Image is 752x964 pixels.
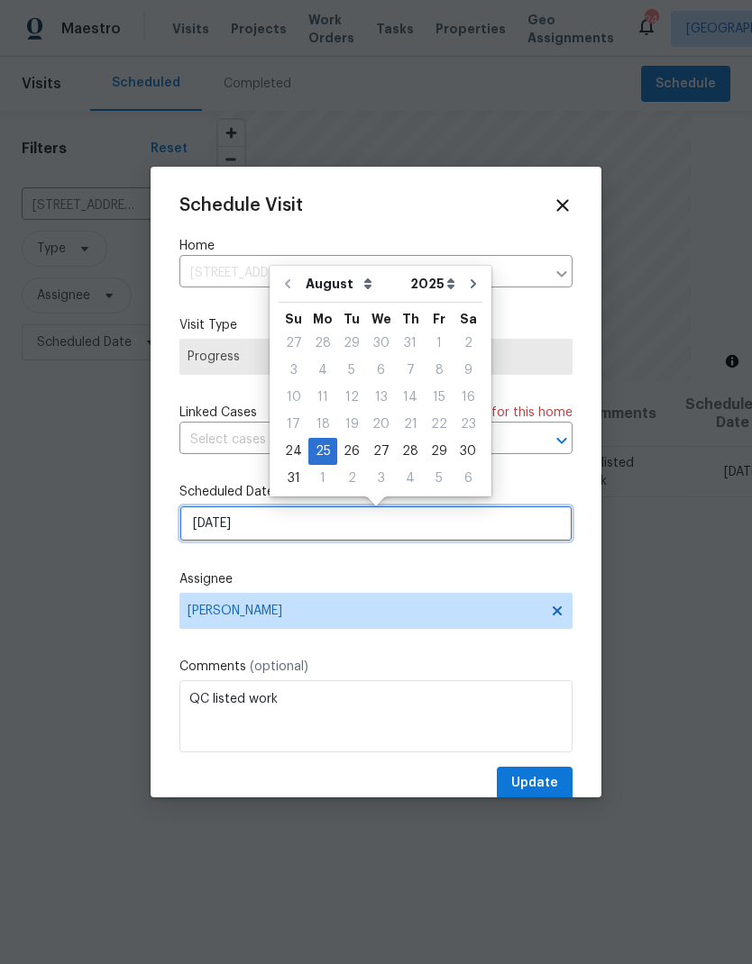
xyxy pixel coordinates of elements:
[425,466,454,491] div: 5
[425,357,454,384] div: Fri Aug 08 2025
[308,357,337,384] div: Mon Aug 04 2025
[179,483,573,501] label: Scheduled Date
[511,772,558,795] span: Update
[454,411,482,438] div: Sat Aug 23 2025
[308,411,337,438] div: Mon Aug 18 2025
[366,358,396,383] div: 6
[337,385,366,410] div: 12
[366,439,396,464] div: 27
[425,358,454,383] div: 8
[188,348,564,366] span: Progress
[279,412,308,437] div: 17
[454,385,482,410] div: 16
[285,313,302,325] abbr: Sunday
[179,316,573,334] label: Visit Type
[454,439,482,464] div: 30
[337,358,366,383] div: 5
[308,384,337,411] div: Mon Aug 11 2025
[308,412,337,437] div: 18
[454,466,482,491] div: 6
[454,438,482,465] div: Sat Aug 30 2025
[366,465,396,492] div: Wed Sep 03 2025
[308,331,337,356] div: 28
[460,266,487,302] button: Go to next month
[179,404,257,422] span: Linked Cases
[396,465,425,492] div: Thu Sep 04 2025
[425,412,454,437] div: 22
[406,270,460,297] select: Year
[425,439,454,464] div: 29
[179,259,546,287] input: Enter in an address
[279,357,308,384] div: Sun Aug 03 2025
[366,384,396,411] div: Wed Aug 13 2025
[279,465,308,492] div: Sun Aug 31 2025
[366,438,396,465] div: Wed Aug 27 2025
[396,438,425,465] div: Thu Aug 28 2025
[425,384,454,411] div: Fri Aug 15 2025
[497,767,573,800] button: Update
[279,385,308,410] div: 10
[337,466,366,491] div: 2
[366,331,396,356] div: 30
[425,331,454,356] div: 1
[396,466,425,491] div: 4
[366,330,396,357] div: Wed Jul 30 2025
[549,428,574,453] button: Open
[337,357,366,384] div: Tue Aug 05 2025
[279,411,308,438] div: Sun Aug 17 2025
[454,358,482,383] div: 9
[337,439,366,464] div: 26
[425,385,454,410] div: 15
[454,412,482,437] div: 23
[433,313,445,325] abbr: Friday
[337,412,366,437] div: 19
[396,384,425,411] div: Thu Aug 14 2025
[179,237,573,255] label: Home
[553,196,573,215] span: Close
[250,660,308,673] span: (optional)
[179,680,573,752] textarea: QC listed work
[179,658,573,676] label: Comments
[396,439,425,464] div: 28
[337,438,366,465] div: Tue Aug 26 2025
[366,385,396,410] div: 13
[454,330,482,357] div: Sat Aug 02 2025
[279,384,308,411] div: Sun Aug 10 2025
[308,330,337,357] div: Mon Jul 28 2025
[402,313,419,325] abbr: Thursday
[179,570,573,588] label: Assignee
[308,465,337,492] div: Mon Sep 01 2025
[279,438,308,465] div: Sun Aug 24 2025
[308,358,337,383] div: 4
[454,331,482,356] div: 2
[366,412,396,437] div: 20
[279,466,308,491] div: 31
[301,270,406,297] select: Month
[396,330,425,357] div: Thu Jul 31 2025
[279,439,308,464] div: 24
[179,426,522,454] input: Select cases
[179,196,303,214] span: Schedule Visit
[425,411,454,438] div: Fri Aug 22 2025
[396,358,425,383] div: 7
[396,411,425,438] div: Thu Aug 21 2025
[371,313,391,325] abbr: Wednesday
[308,439,337,464] div: 25
[279,358,308,383] div: 3
[366,357,396,384] div: Wed Aug 06 2025
[454,357,482,384] div: Sat Aug 09 2025
[308,438,337,465] div: Mon Aug 25 2025
[396,412,425,437] div: 21
[313,313,333,325] abbr: Monday
[454,465,482,492] div: Sat Sep 06 2025
[396,331,425,356] div: 31
[188,604,541,618] span: [PERSON_NAME]
[308,385,337,410] div: 11
[337,465,366,492] div: Tue Sep 02 2025
[425,438,454,465] div: Fri Aug 29 2025
[396,357,425,384] div: Thu Aug 07 2025
[274,266,301,302] button: Go to previous month
[344,313,360,325] abbr: Tuesday
[366,466,396,491] div: 3
[396,385,425,410] div: 14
